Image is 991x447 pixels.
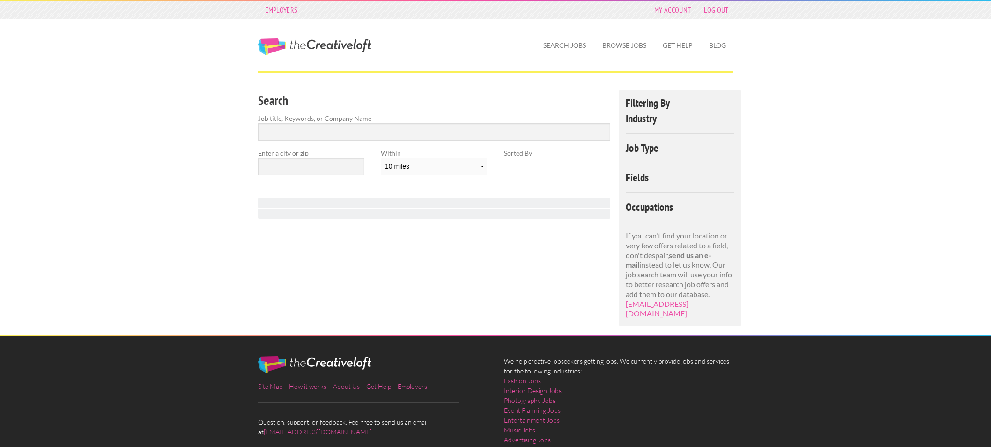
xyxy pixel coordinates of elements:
[504,425,535,435] a: Music Jobs
[626,172,735,183] h4: Fields
[504,386,562,395] a: Interior Design Jobs
[702,35,733,56] a: Blog
[258,356,371,373] img: The Creative Loft
[626,142,735,153] h4: Job Type
[626,231,735,319] p: If you can't find your location or very few offers related to a field, don't despair, instead to ...
[289,382,326,390] a: How it works
[655,35,700,56] a: Get Help
[626,299,688,318] a: [EMAIL_ADDRESS][DOMAIN_NAME]
[595,35,654,56] a: Browse Jobs
[626,201,735,212] h4: Occupations
[333,382,360,390] a: About Us
[366,382,391,390] a: Get Help
[258,92,611,110] h3: Search
[504,395,555,405] a: Photography Jobs
[258,38,371,55] a: The Creative Loft
[381,148,487,158] label: Within
[504,405,561,415] a: Event Planning Jobs
[258,113,611,123] label: Job title, Keywords, or Company Name
[264,428,372,436] a: [EMAIL_ADDRESS][DOMAIN_NAME]
[504,435,551,445] a: Advertising Jobs
[626,251,711,269] strong: send us an e-mail
[258,123,611,141] input: Search
[650,3,695,16] a: My Account
[258,382,282,390] a: Site Map
[504,148,610,158] label: Sorted By
[258,148,364,158] label: Enter a city or zip
[504,376,541,386] a: Fashion Jobs
[626,113,735,124] h4: Industry
[699,3,733,16] a: Log Out
[536,35,593,56] a: Search Jobs
[504,415,560,425] a: Entertainment Jobs
[626,97,735,108] h4: Filtering By
[398,382,427,390] a: Employers
[260,3,303,16] a: Employers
